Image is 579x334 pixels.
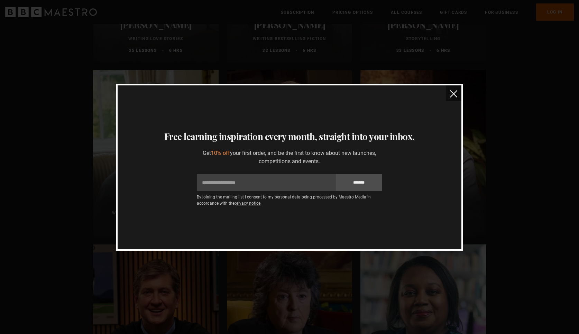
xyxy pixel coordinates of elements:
[235,201,260,206] a: privacy notice
[211,150,230,156] span: 10% off
[446,85,461,101] button: close
[197,194,382,206] p: By joining the mailing list I consent to my personal data being processed by Maestro Media in acc...
[197,149,382,166] p: Get your first order, and be the first to know about new launches, competitions and events.
[126,130,453,143] h3: Free learning inspiration every month, straight into your inbox.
